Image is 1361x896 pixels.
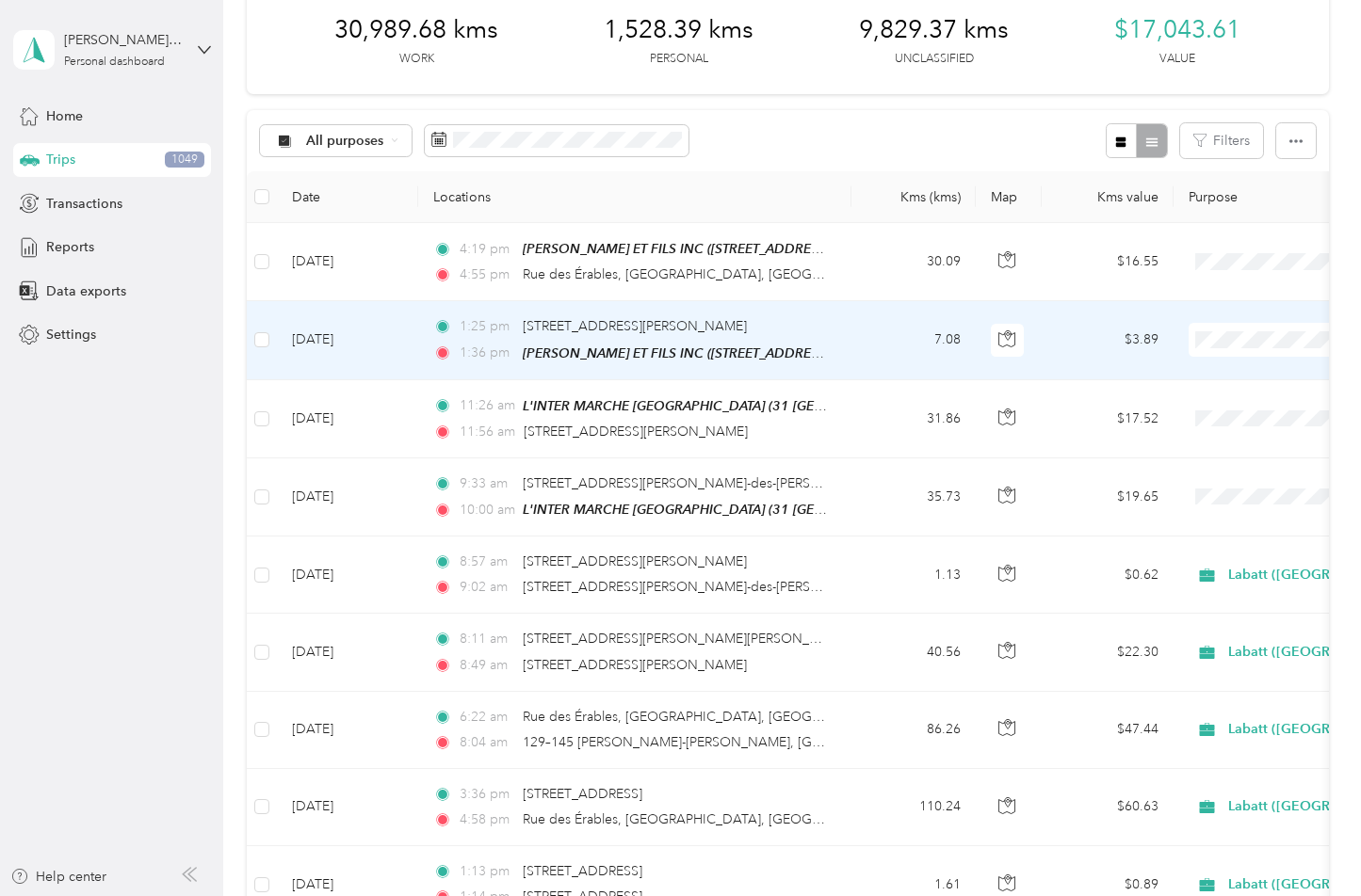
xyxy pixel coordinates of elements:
iframe: Everlance-gr Chat Button Frame [1256,791,1361,896]
div: [PERSON_NAME]-Jean [64,30,182,50]
td: $19.65 [1042,458,1174,536]
span: [STREET_ADDRESS][PERSON_NAME] [523,318,747,334]
span: 11:26 am [460,395,513,416]
span: 4:19 pm [460,239,513,260]
span: All purposes [306,135,384,148]
span: Reports [46,237,94,257]
span: 8:49 am [460,655,513,676]
span: L'INTER MARCHE [GEOGRAPHIC_DATA] (31 [GEOGRAPHIC_DATA][PERSON_NAME], [GEOGRAPHIC_DATA], [GEOGRAPH... [523,502,1314,518]
td: [DATE] [277,692,418,769]
th: Locations [418,171,851,223]
span: 9:02 am [460,577,513,598]
td: 40.56 [851,614,976,691]
td: $60.63 [1042,769,1174,846]
span: [STREET_ADDRESS][PERSON_NAME]-des-[PERSON_NAME], [GEOGRAPHIC_DATA] [523,475,1024,491]
span: Settings [46,325,96,344]
span: [STREET_ADDRESS] [523,786,642,802]
td: $0.62 [1042,536,1174,614]
div: Personal dashboard [64,56,165,68]
td: $22.30 [1042,614,1174,691]
td: $16.55 [1042,223,1174,301]
th: Date [277,171,418,223]
button: Filters [1180,123,1263,158]
span: 1,528.39 kms [604,15,753,45]
span: 9,829.37 kms [859,15,1009,45]
span: 3:36 pm [460,784,513,805]
td: [DATE] [277,614,418,691]
p: Work [399,51,434,68]
span: 30,989.68 kms [334,15,498,45]
span: 8:04 am [460,732,513,753]
span: [STREET_ADDRESS][PERSON_NAME] [524,424,748,440]
td: [DATE] [277,536,418,614]
th: Map [976,171,1042,223]
p: Unclassified [895,51,974,68]
span: 9:33 am [460,473,513,494]
p: Personal [650,51,708,68]
td: $47.44 [1042,692,1174,769]
td: 86.26 [851,692,976,769]
th: Kms (kms) [851,171,976,223]
td: 7.08 [851,301,976,379]
span: 4:55 pm [460,264,513,285]
th: Kms value [1042,171,1174,223]
span: 1049 [165,152,204,168]
span: Home [46,106,83,126]
span: [STREET_ADDRESS][PERSON_NAME]-des-[PERSON_NAME], [GEOGRAPHIC_DATA] [523,579,1024,595]
span: Rue des Érables, [GEOGRAPHIC_DATA], [GEOGRAPHIC_DATA] [523,709,904,725]
span: 1:25 pm [460,316,513,337]
span: 1:13 pm [460,861,513,882]
span: [STREET_ADDRESS][PERSON_NAME] [523,657,747,673]
span: 4:58 pm [460,809,513,830]
span: 8:57 am [460,552,513,572]
td: 30.09 [851,223,976,301]
span: [STREET_ADDRESS] [523,863,642,879]
td: 110.24 [851,769,976,846]
span: Transactions [46,194,122,214]
span: Rue des Érables, [GEOGRAPHIC_DATA], [GEOGRAPHIC_DATA] [523,811,904,827]
span: 11:56 am [460,422,515,442]
td: [DATE] [277,458,418,536]
span: [STREET_ADDRESS][PERSON_NAME][PERSON_NAME] [523,631,851,647]
span: L'INTER MARCHE [GEOGRAPHIC_DATA] (31 [GEOGRAPHIC_DATA][PERSON_NAME], [GEOGRAPHIC_DATA], [GEOGRAPH... [523,398,1314,414]
span: [STREET_ADDRESS][PERSON_NAME] [523,553,747,569]
td: $3.89 [1042,301,1174,379]
span: 8:11 am [460,629,513,649]
span: Trips [46,150,75,169]
span: 10:00 am [460,500,513,520]
p: Value [1159,51,1195,68]
button: Help center [10,867,106,887]
span: $17,043.61 [1114,15,1240,45]
td: [DATE] [277,301,418,379]
span: [PERSON_NAME] ET FILS INC ([STREET_ADDRESS][PERSON_NAME]) [523,241,940,257]
td: $17.52 [1042,380,1174,458]
span: Data exports [46,281,126,301]
td: 1.13 [851,536,976,614]
span: 1:36 pm [460,343,513,363]
td: [DATE] [277,769,418,846]
span: 6:22 am [460,707,513,728]
span: 129–145 [PERSON_NAME]-[PERSON_NAME], [GEOGRAPHIC_DATA], [GEOGRAPHIC_DATA] [523,734,1077,750]
td: 35.73 [851,458,976,536]
span: Rue des Érables, [GEOGRAPHIC_DATA], [GEOGRAPHIC_DATA] [523,266,904,282]
td: 31.86 [851,380,976,458]
td: [DATE] [277,380,418,458]
td: [DATE] [277,223,418,301]
span: [PERSON_NAME] ET FILS INC ([STREET_ADDRESS][PERSON_NAME]) [523,345,940,361]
